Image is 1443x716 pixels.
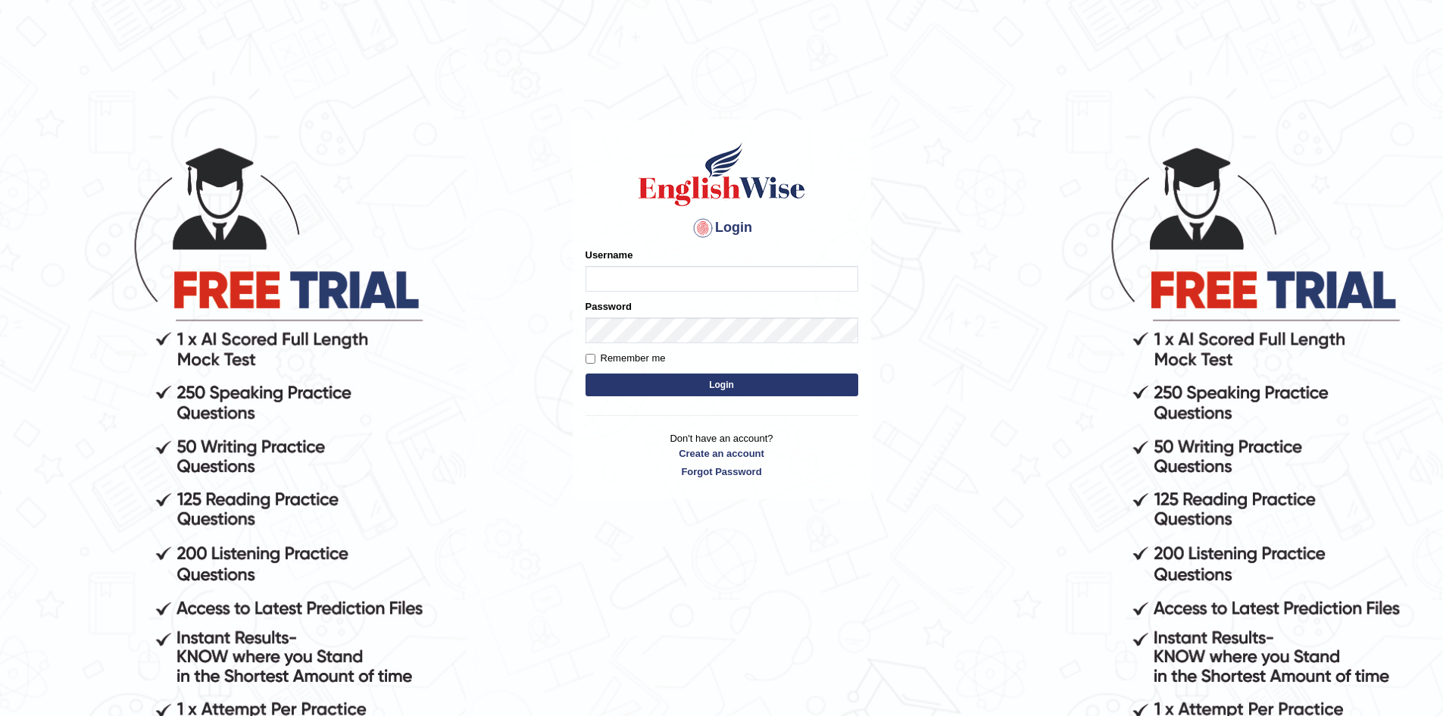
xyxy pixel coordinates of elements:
h4: Login [586,216,858,240]
p: Don't have an account? [586,431,858,478]
img: Logo of English Wise sign in for intelligent practice with AI [636,140,808,208]
a: Forgot Password [586,464,858,479]
button: Login [586,374,858,396]
input: Remember me [586,354,595,364]
label: Username [586,248,633,262]
label: Password [586,299,632,314]
a: Create an account [586,446,858,461]
label: Remember me [586,351,666,366]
